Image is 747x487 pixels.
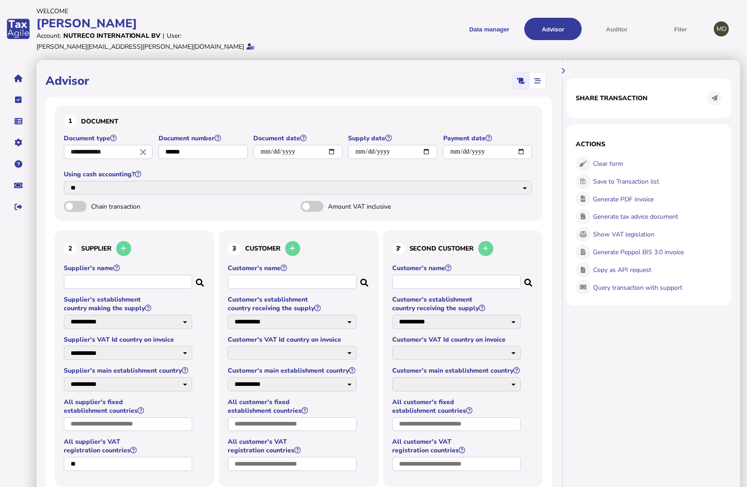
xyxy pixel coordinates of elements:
i: Search for a dummy customer [360,276,369,283]
app-field: Select a document type [64,134,154,165]
i: Data manager [15,121,22,122]
label: All supplier's fixed establishment countries [64,398,194,415]
h1: Advisor [46,73,89,89]
button: Hide [555,63,570,78]
button: Tasks [9,90,28,109]
label: Document number [159,134,249,143]
label: Customer's main establishment country [228,366,358,375]
button: Add a new thirdpary to the database [478,241,493,256]
label: Customer's VAT Id country on invoice [228,335,358,344]
button: Filer [652,18,709,40]
label: Document date [253,134,343,143]
i: Search a customer in the database [524,276,533,283]
div: User: [167,31,181,40]
span: Amount VAT inclusive [328,202,424,211]
div: Nutreco International BV [63,31,160,40]
section: Define the seller [55,231,214,487]
menu: navigate products [375,18,710,40]
label: All supplier's VAT registration countries [64,437,194,455]
label: Supplier's main establishment country [64,366,194,375]
label: All customer's fixed establishment countries [392,398,522,415]
button: Add a new customer to the database [285,241,300,256]
button: Share transaction [707,91,722,106]
button: Raise a support ticket [9,176,28,195]
div: Welcome [36,7,371,15]
button: Manage settings [9,133,28,152]
button: Add a new supplier to the database [116,241,131,256]
label: All customer's fixed establishment countries [228,398,358,415]
h1: Actions [576,140,722,149]
label: Customer's VAT Id country on invoice [392,335,522,344]
div: [PERSON_NAME][EMAIL_ADDRESS][PERSON_NAME][DOMAIN_NAME] [36,42,244,51]
i: Search for a dummy seller [196,276,205,283]
div: 2 [64,242,77,255]
h1: Share transaction [576,94,648,103]
h3: second customer [392,240,533,257]
mat-button-toggle: Stepper view [529,72,546,89]
h3: Customer [228,240,369,257]
label: All customer's VAT registration countries [392,437,522,455]
mat-button-toggle: Classic scrolling page view [513,72,529,89]
label: Document type [64,134,154,143]
div: Account: [36,31,61,40]
button: Sign out [9,197,28,216]
label: Customer's name [392,264,522,272]
div: | [163,31,164,40]
div: 1 [64,115,77,128]
label: Customer's main establishment country [392,366,522,375]
i: Email verified [246,43,255,50]
label: Supplier's establishment country making the supply [64,295,194,313]
label: Supply date [348,134,438,143]
label: Supplier's name [64,264,194,272]
label: Customer's establishment country receiving the supply [392,295,522,313]
label: Customer's name [228,264,358,272]
button: Home [9,69,28,88]
button: Shows a dropdown of VAT Advisor options [524,18,582,40]
i: Close [138,147,148,157]
button: Shows a dropdown of Data manager options [460,18,518,40]
label: Supplier's VAT Id country on invoice [64,335,194,344]
div: [PERSON_NAME] [36,15,371,31]
div: 3' [392,242,405,255]
h3: Supplier [64,240,205,257]
label: Using cash accounting? [64,170,533,179]
div: 3 [228,242,240,255]
button: Help pages [9,154,28,174]
h3: Document [64,115,533,128]
label: Customer's establishment country receiving the supply [228,295,358,313]
span: Chain transaction [91,202,187,211]
button: Auditor [588,18,645,40]
label: Payment date [443,134,533,143]
div: Profile settings [714,21,729,36]
label: All customer's VAT registration countries [228,437,358,455]
button: Data manager [9,112,28,131]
